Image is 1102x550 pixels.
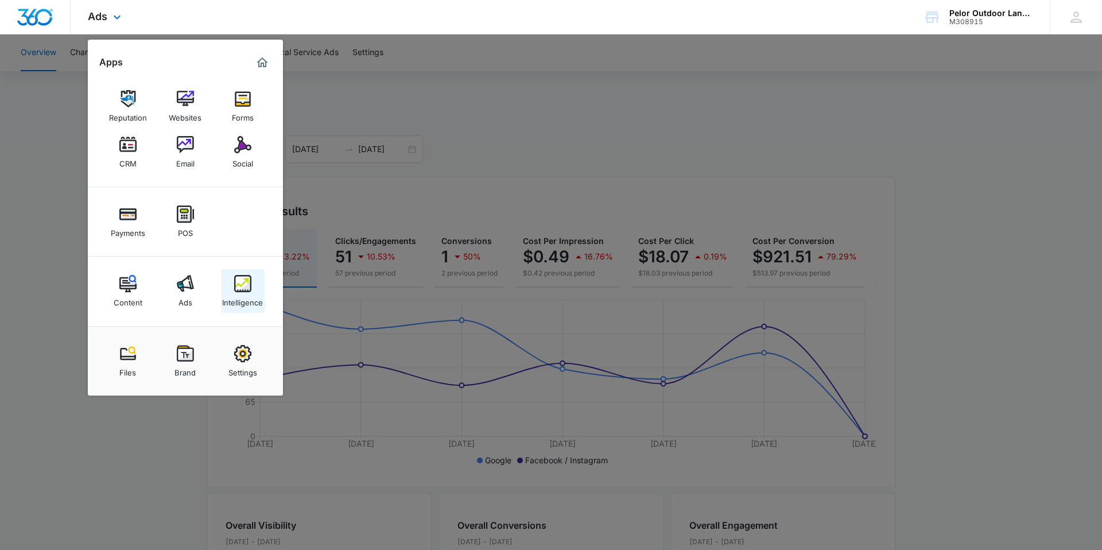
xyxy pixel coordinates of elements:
[221,339,265,383] a: Settings
[176,153,195,168] div: Email
[949,18,1033,26] div: account id
[106,84,150,128] a: Reputation
[232,107,254,122] div: Forms
[109,107,147,122] div: Reputation
[119,362,136,377] div: Files
[114,292,142,307] div: Content
[221,130,265,174] a: Social
[179,292,192,307] div: Ads
[88,10,107,22] span: Ads
[106,200,150,243] a: Payments
[106,269,150,313] a: Content
[232,153,253,168] div: Social
[164,269,207,313] a: Ads
[178,223,193,238] div: POS
[169,107,201,122] div: Websites
[106,130,150,174] a: CRM
[221,84,265,128] a: Forms
[228,362,257,377] div: Settings
[253,53,271,72] a: Marketing 360® Dashboard
[99,57,123,68] h2: Apps
[164,130,207,174] a: Email
[222,292,263,307] div: Intelligence
[164,339,207,383] a: Brand
[949,9,1033,18] div: account name
[119,153,137,168] div: CRM
[164,200,207,243] a: POS
[106,339,150,383] a: Files
[221,269,265,313] a: Intelligence
[111,223,145,238] div: Payments
[174,362,196,377] div: Brand
[164,84,207,128] a: Websites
